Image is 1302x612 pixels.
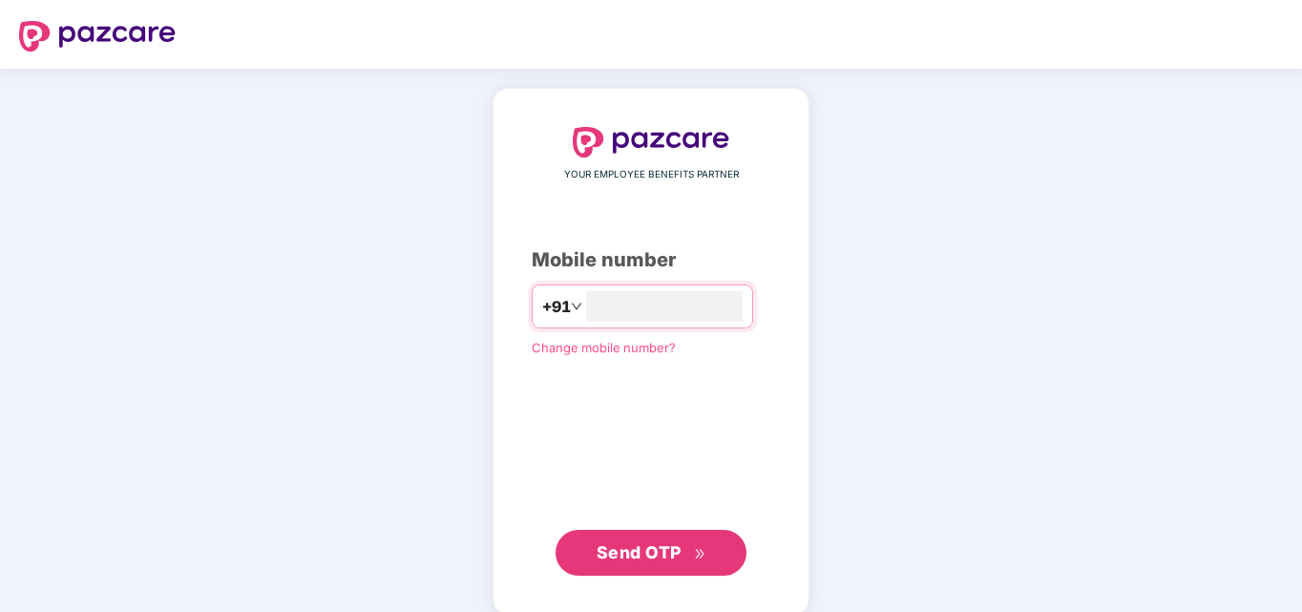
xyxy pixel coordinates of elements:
[564,167,739,182] span: YOUR EMPLOYEE BENEFITS PARTNER
[19,21,176,52] img: logo
[694,548,706,560] span: double-right
[532,340,676,355] a: Change mobile number?
[532,245,770,275] div: Mobile number
[573,127,729,158] img: logo
[597,542,682,562] span: Send OTP
[556,530,746,576] button: Send OTPdouble-right
[542,295,571,319] span: +91
[571,301,582,312] span: down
